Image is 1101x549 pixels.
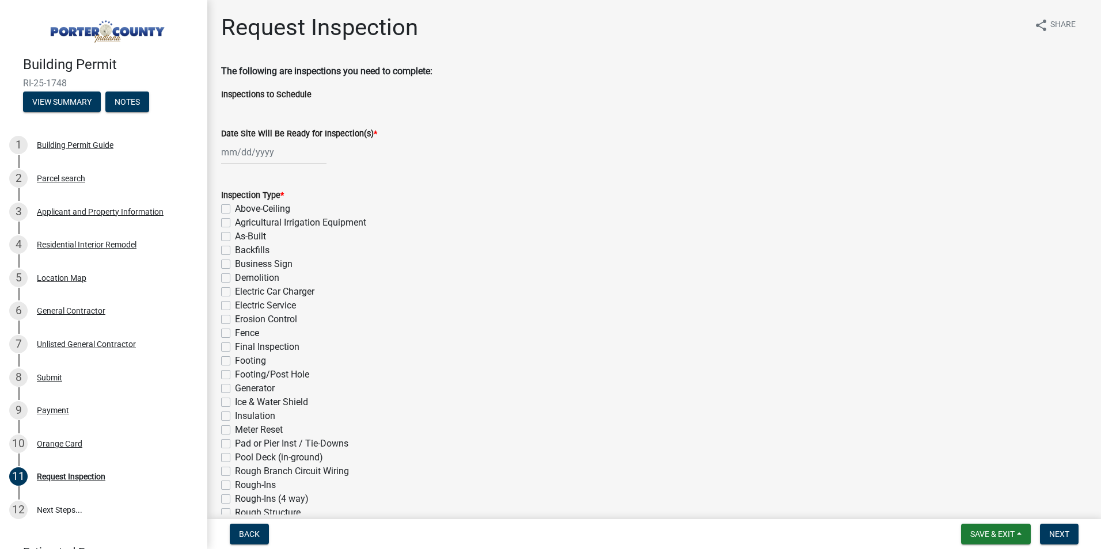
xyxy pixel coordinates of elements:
[970,529,1015,539] span: Save & Exit
[9,136,28,154] div: 1
[221,192,284,200] label: Inspection Type
[235,340,299,354] label: Final Inspection
[235,202,290,216] label: Above-Ceiling
[235,382,275,395] label: Generator
[235,230,266,243] label: As-Built
[221,66,432,77] strong: The following are inspections you need to complete:
[235,326,259,340] label: Fence
[1050,18,1076,32] span: Share
[235,492,309,506] label: Rough-Ins (4 way)
[9,203,28,221] div: 3
[1034,18,1048,32] i: share
[239,529,260,539] span: Back
[37,373,62,382] div: Submit
[23,12,189,44] img: Porter County, Indiana
[37,174,85,182] div: Parcel search
[105,91,149,112] button: Notes
[235,423,283,437] label: Meter Reset
[9,467,28,486] div: 11
[105,98,149,107] wm-modal-confirm: Notes
[1040,524,1079,544] button: Next
[235,354,266,368] label: Footing
[235,271,279,285] label: Demolition
[23,98,101,107] wm-modal-confirm: Summary
[23,56,198,73] h4: Building Permit
[235,395,308,409] label: Ice & Water Shield
[9,269,28,287] div: 5
[37,340,136,348] div: Unlisted General Contractor
[235,299,296,312] label: Electric Service
[235,451,323,464] label: Pool Deck (in-ground)
[221,130,377,138] label: Date Site Will Be Ready for Inspection(s)
[235,243,269,257] label: Backfills
[37,241,136,249] div: Residential Interior Remodel
[235,216,366,230] label: Agricultural Irrigation Equipment
[235,257,293,271] label: Business Sign
[221,91,312,99] label: Inspections to Schedule
[9,501,28,519] div: 12
[37,208,164,216] div: Applicant and Property Information
[235,312,297,326] label: Erosion Control
[9,302,28,320] div: 6
[9,169,28,188] div: 2
[235,464,349,478] label: Rough Branch Circuit Wiring
[37,472,105,481] div: Request Inspection
[9,335,28,353] div: 7
[9,401,28,420] div: 9
[235,437,348,451] label: Pad or Pier Inst / Tie-Downs
[37,406,69,414] div: Payment
[9,368,28,387] div: 8
[37,307,105,315] div: General Contractor
[37,141,113,149] div: Building Permit Guide
[235,285,314,299] label: Electric Car Charger
[1049,529,1069,539] span: Next
[9,235,28,254] div: 4
[23,91,101,112] button: View Summary
[235,368,309,382] label: Footing/Post Hole
[961,524,1031,544] button: Save & Exit
[9,434,28,453] div: 10
[221,140,326,164] input: mm/dd/yyyy
[221,14,418,41] h1: Request Inspection
[1025,14,1085,36] button: shareShare
[230,524,269,544] button: Back
[37,440,82,448] div: Orange Card
[235,409,275,423] label: Insulation
[37,274,86,282] div: Location Map
[235,506,301,520] label: Rough Structure
[23,78,184,89] span: RI-25-1748
[235,478,276,492] label: Rough-Ins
